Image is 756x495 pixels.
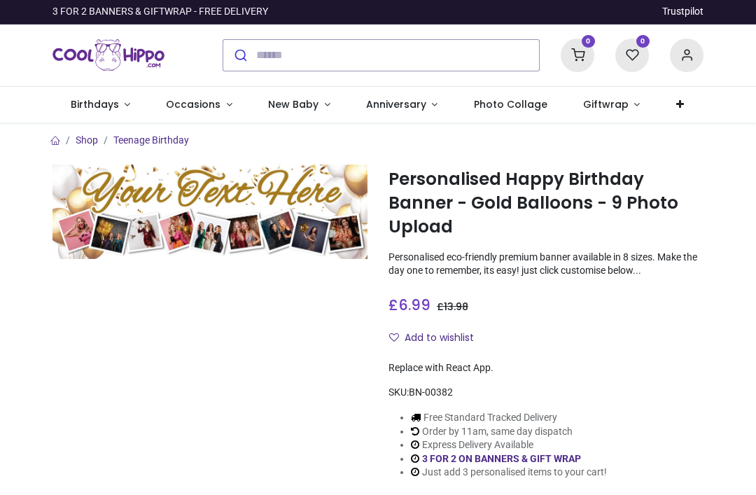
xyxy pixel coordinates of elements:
span: Anniversary [366,97,426,111]
a: Trustpilot [662,5,703,19]
span: Birthdays [71,97,119,111]
sup: 0 [582,35,595,48]
a: 0 [561,48,594,60]
a: 0 [615,48,649,60]
a: Occasions [148,87,251,123]
span: Photo Collage [474,97,547,111]
sup: 0 [636,35,650,48]
span: 6.99 [398,295,430,315]
a: New Baby [251,87,349,123]
li: Express Delivery Available [411,438,607,452]
h1: Personalised Happy Birthday Banner - Gold Balloons - 9 Photo Upload [388,167,703,239]
a: Shop [76,134,98,146]
div: Replace with React App. [388,361,703,375]
span: Giftwrap [583,97,629,111]
span: Occasions [166,97,220,111]
a: 3 FOR 2 ON BANNERS & GIFT WRAP [422,453,581,464]
img: Cool Hippo [52,36,164,75]
p: Personalised eco-friendly premium banner available in 8 sizes. Make the day one to remember, its ... [388,251,703,278]
img: Personalised Happy Birthday Banner - Gold Balloons - 9 Photo Upload [52,165,367,259]
li: Free Standard Tracked Delivery [411,411,607,425]
li: Just add 3 personalised items to your cart! [411,466,607,480]
a: Teenage Birthday [113,134,189,146]
span: £ [388,295,430,315]
a: Birthdays [52,87,148,123]
li: Order by 11am, same day dispatch [411,425,607,439]
span: BN-00382 [409,386,453,398]
span: New Baby [268,97,318,111]
i: Add to wishlist [389,333,399,342]
a: Logo of Cool Hippo [52,36,164,75]
a: Giftwrap [565,87,658,123]
button: Add to wishlistAdd to wishlist [388,326,486,350]
a: Anniversary [348,87,456,123]
span: £ [437,300,468,314]
button: Submit [223,40,256,71]
span: 13.98 [444,300,468,314]
div: 3 FOR 2 BANNERS & GIFTWRAP - FREE DELIVERY [52,5,268,19]
div: SKU: [388,386,703,400]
